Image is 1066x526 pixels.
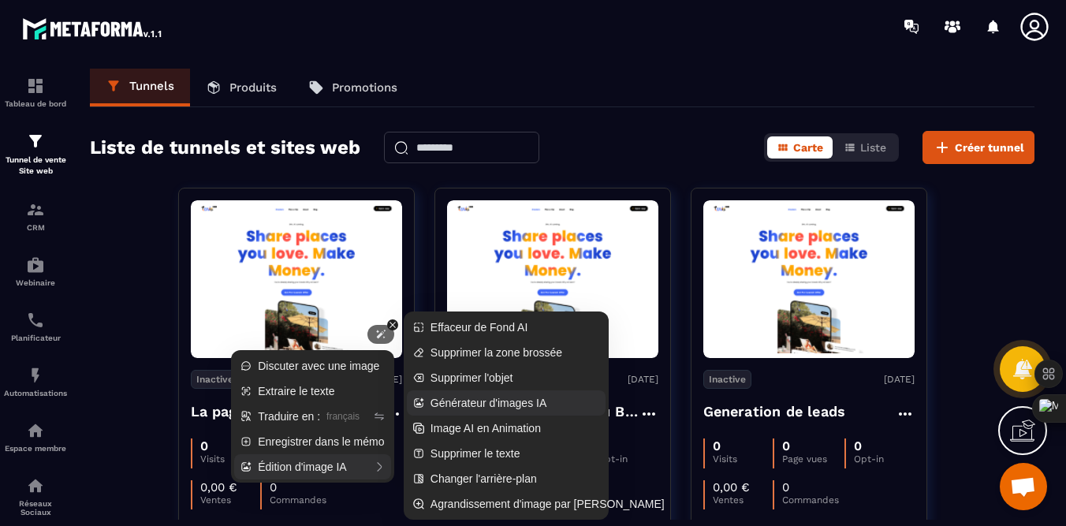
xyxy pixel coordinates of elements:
a: Produits [190,69,293,106]
p: Produits [229,80,277,95]
img: formation [26,76,45,95]
p: Commandes [270,494,330,505]
p: Tunnel de vente Site web [4,155,67,177]
p: 0 [782,480,789,494]
p: 0 [854,438,862,453]
img: image [703,205,915,354]
p: Visits [713,453,773,464]
img: website_grey.svg [25,41,38,54]
p: Page vues [782,453,844,464]
p: [DATE] [884,374,915,385]
p: [DATE] [628,374,658,385]
img: image [191,205,402,354]
p: Ventes [200,494,260,505]
a: formationformationTableau de bord [4,65,67,120]
p: Inactive [703,370,751,389]
a: Tunnels [90,69,190,106]
span: Liste [860,141,886,154]
img: formation [26,200,45,219]
p: Tableau de bord [4,99,67,108]
p: Opt-in [854,453,914,464]
p: 0 [200,438,208,453]
a: automationsautomationsEspace membre [4,409,67,464]
a: formationformationTunnel de vente Site web [4,120,67,188]
div: Domaine: [DOMAIN_NAME] [41,41,178,54]
img: automations [26,421,45,440]
p: 0,00 € [200,480,237,494]
p: Promotions [332,80,397,95]
img: logo_orange.svg [25,25,38,38]
p: Opt-in [598,453,658,464]
p: CRM [4,223,67,232]
span: Créer tunnel [955,140,1024,155]
p: Visits [200,453,260,464]
p: Ventes [713,494,773,505]
img: scheduler [26,311,45,330]
a: Promotions [293,69,413,106]
p: Automatisations [4,389,67,397]
span: Carte [793,141,823,154]
img: tab_domain_overview_orange.svg [64,91,76,104]
a: formationformationCRM [4,188,67,244]
p: 0,00 € [713,480,750,494]
img: social-network [26,476,45,495]
img: automations [26,256,45,274]
p: Webinaire [4,278,67,287]
h4: La page de tous les liens de contact [191,401,383,423]
p: Planificateur [4,334,67,342]
img: formation [26,132,45,151]
img: tab_keywords_by_traffic_grey.svg [179,91,192,104]
a: automationsautomationsAutomatisations [4,354,67,409]
button: Créer tunnel [922,131,1034,164]
h4: Generation de leads [703,401,846,423]
h2: Liste de tunnels et sites web [90,132,360,163]
button: Liste [834,136,896,159]
div: Mots-clés [196,93,241,103]
img: logo [22,14,164,43]
a: schedulerschedulerPlanificateur [4,299,67,354]
div: Ouvrir le chat [1000,463,1047,510]
p: Réseaux Sociaux [4,499,67,517]
div: Domaine [81,93,121,103]
p: Tunnels [129,79,174,93]
button: Carte [767,136,833,159]
p: 0 [713,438,721,453]
img: automations [26,366,45,385]
p: 0 [782,438,790,453]
a: automationsautomationsWebinaire [4,244,67,299]
p: Inactive [191,370,239,389]
p: Espace membre [4,444,67,453]
img: image [447,205,658,354]
div: v 4.0.25 [44,25,77,38]
p: Commandes [782,494,842,505]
